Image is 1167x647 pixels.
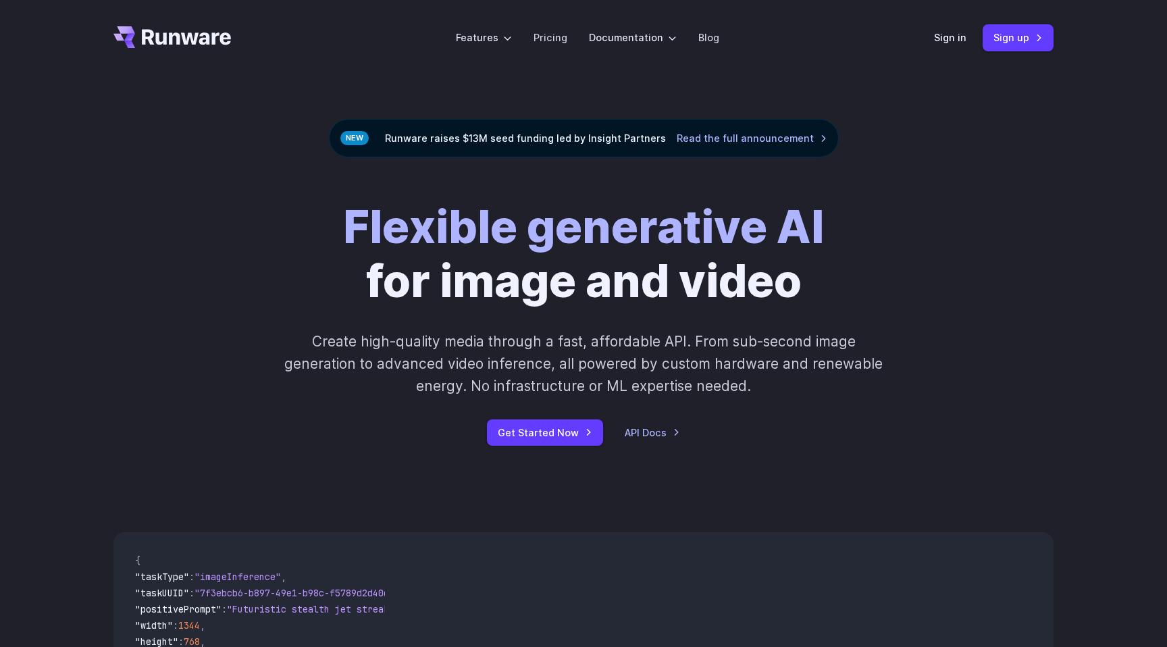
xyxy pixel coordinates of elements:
[135,571,189,583] span: "taskType"
[625,425,680,440] a: API Docs
[189,587,194,599] span: :
[222,603,227,615] span: :
[173,619,178,631] span: :
[135,587,189,599] span: "taskUUID"
[194,587,400,599] span: "7f3ebcb6-b897-49e1-b98c-f5789d2d40d7"
[589,30,677,45] label: Documentation
[135,603,222,615] span: "positivePrompt"
[983,24,1054,51] a: Sign up
[194,571,281,583] span: "imageInference"
[200,619,205,631] span: ,
[487,419,603,446] a: Get Started Now
[135,619,173,631] span: "width"
[343,201,824,309] h1: for image and video
[281,571,286,583] span: ,
[677,130,827,146] a: Read the full announcement
[227,603,719,615] span: "Futuristic stealth jet streaking through a neon-lit cityscape with glowing purple exhaust"
[113,26,231,48] a: Go to /
[534,30,567,45] a: Pricing
[178,619,200,631] span: 1344
[934,30,966,45] a: Sign in
[189,571,194,583] span: :
[456,30,512,45] label: Features
[343,200,824,254] strong: Flexible generative AI
[283,330,885,398] p: Create high-quality media through a fast, affordable API. From sub-second image generation to adv...
[135,554,140,567] span: {
[329,119,839,157] div: Runware raises $13M seed funding led by Insight Partners
[698,30,719,45] a: Blog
